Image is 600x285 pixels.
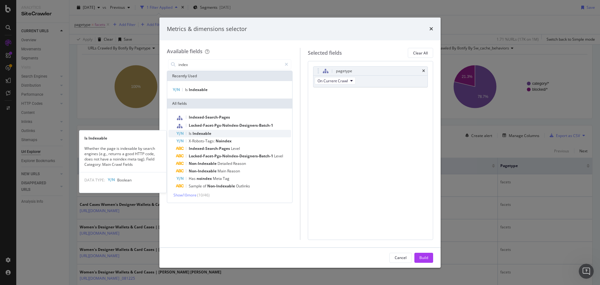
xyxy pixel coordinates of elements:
span: Locked-Facet-Pgs-NoIndex-Designers-Batch-1 [189,153,274,159]
button: Clear All [408,48,433,58]
span: Outlinks [236,183,250,189]
span: Is [185,87,189,92]
span: noindex [197,176,213,181]
div: Build [419,255,428,260]
div: Whether the page is indexable by search engines (e.g., returns a good HTTP code, does not have a ... [79,146,166,167]
span: Level [274,153,283,159]
span: Non-Indexable [189,168,217,174]
div: Cancel [395,255,407,260]
span: Non-Indexable [207,183,236,189]
span: Main [217,168,227,174]
span: ( 10 / 46 ) [197,192,210,198]
span: Indexable [189,87,207,92]
span: Detailed [217,161,233,166]
iframe: Intercom live chat [579,264,594,279]
div: Recently Used [167,71,292,81]
span: Show 10 more [173,192,197,198]
div: pagetype [336,68,352,74]
span: Sample [189,183,203,189]
div: All fields [167,99,292,109]
span: Noindex [216,138,232,144]
button: Build [414,253,433,263]
span: Non-Indexable [189,161,217,166]
div: times [422,69,425,73]
span: Indexed-Search-Pages [189,146,231,151]
div: Available fields [167,48,202,55]
span: Reason [233,161,246,166]
div: times [429,25,433,33]
span: On Current Crawl [317,78,348,84]
div: Clear All [413,50,428,56]
span: Has [189,176,197,181]
div: Metrics & dimensions selector [167,25,247,33]
span: Tag [223,176,229,181]
div: modal [159,18,441,268]
button: Cancel [389,253,412,263]
span: Indexed-Search-Pages [189,115,230,120]
span: Locked-Facet-Pgs-NoIndex-Designers-Batch-1 [189,123,273,128]
button: On Current Crawl [315,77,356,84]
span: Reason [227,168,240,174]
div: Is Indexable [79,135,166,141]
span: of [203,183,207,189]
input: Search by field name [178,60,282,69]
span: Level [231,146,240,151]
span: Meta [213,176,223,181]
span: Indexable [192,131,211,136]
span: Is [189,131,192,136]
div: pagetypetimesOn Current Crawl [313,66,428,87]
span: X-Robots-Tags: [189,138,216,144]
div: Selected fields [308,49,342,57]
